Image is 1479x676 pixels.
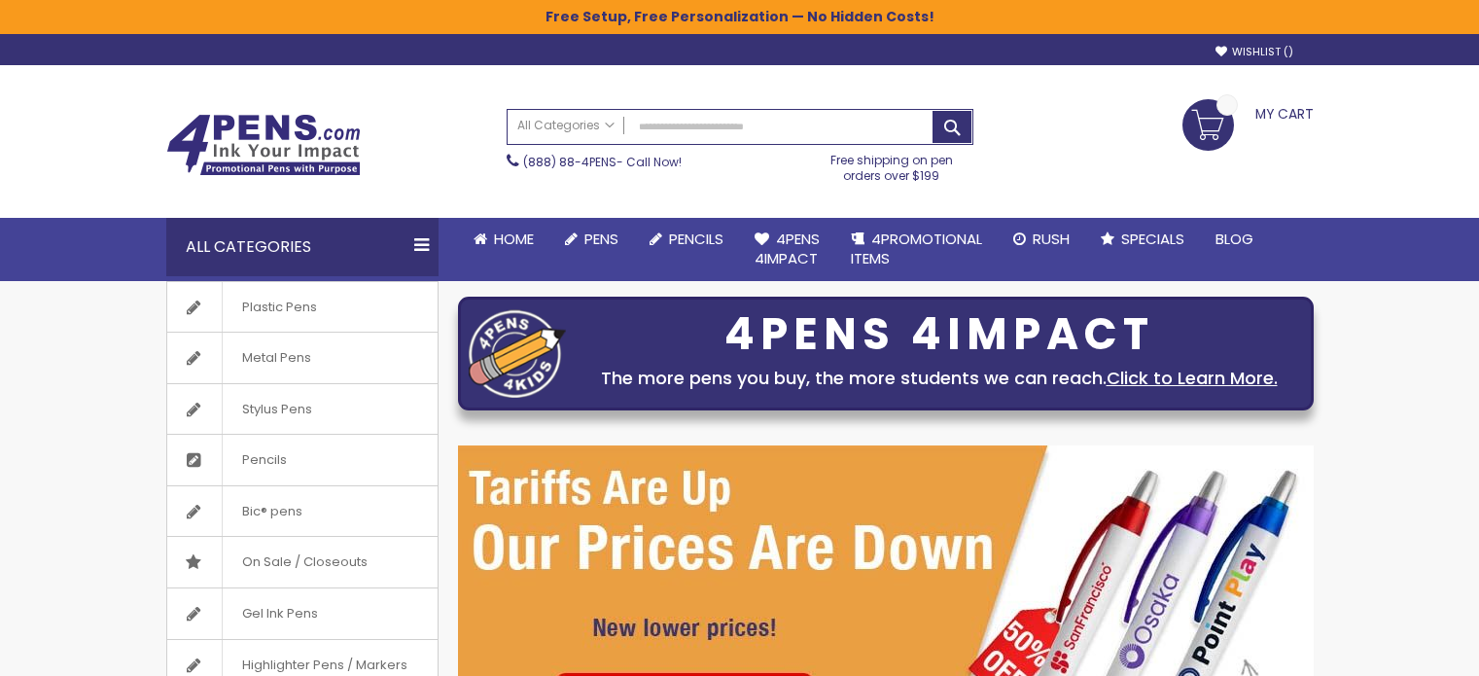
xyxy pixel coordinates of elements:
span: On Sale / Closeouts [222,537,387,587]
a: On Sale / Closeouts [167,537,438,587]
a: Gel Ink Pens [167,588,438,639]
a: Pencils [167,435,438,485]
span: Stylus Pens [222,384,332,435]
a: Specials [1085,218,1200,261]
span: 4Pens 4impact [755,229,820,268]
img: 4Pens Custom Pens and Promotional Products [166,114,361,176]
span: Bic® pens [222,486,322,537]
a: Metal Pens [167,333,438,383]
a: Home [458,218,549,261]
a: 4PROMOTIONALITEMS [835,218,998,281]
a: Plastic Pens [167,282,438,333]
img: four_pen_logo.png [469,309,566,398]
a: 4Pens4impact [739,218,835,281]
span: Pencils [222,435,306,485]
a: Blog [1200,218,1269,261]
div: Free shipping on pen orders over $199 [810,145,973,184]
span: Rush [1033,229,1070,249]
a: Stylus Pens [167,384,438,435]
span: Plastic Pens [222,282,336,333]
span: Pencils [669,229,723,249]
a: (888) 88-4PENS [523,154,616,170]
div: All Categories [166,218,439,276]
span: - Call Now! [523,154,682,170]
span: All Categories [517,118,615,133]
span: Specials [1121,229,1184,249]
a: Wishlist [1215,45,1293,59]
a: All Categories [508,110,624,142]
a: Click to Learn More. [1107,366,1278,390]
span: Metal Pens [222,333,331,383]
a: Pencils [634,218,739,261]
div: 4PENS 4IMPACT [576,314,1303,355]
a: Bic® pens [167,486,438,537]
span: 4PROMOTIONAL ITEMS [851,229,982,268]
span: Pens [584,229,618,249]
span: Blog [1215,229,1253,249]
a: Pens [549,218,634,261]
a: Rush [998,218,1085,261]
span: Home [494,229,534,249]
span: Gel Ink Pens [222,588,337,639]
div: The more pens you buy, the more students we can reach. [576,365,1303,392]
